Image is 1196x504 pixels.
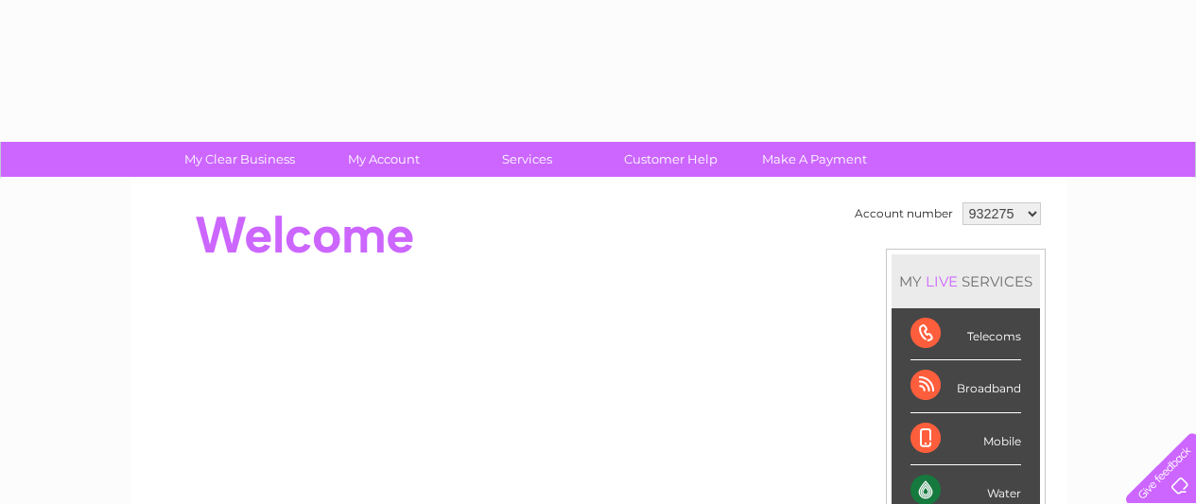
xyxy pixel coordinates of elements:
[737,142,893,177] a: Make A Payment
[910,360,1021,412] div: Broadband
[922,272,962,290] div: LIVE
[162,142,318,177] a: My Clear Business
[910,308,1021,360] div: Telecoms
[305,142,461,177] a: My Account
[910,413,1021,465] div: Mobile
[449,142,605,177] a: Services
[892,254,1040,308] div: MY SERVICES
[593,142,749,177] a: Customer Help
[850,198,958,230] td: Account number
